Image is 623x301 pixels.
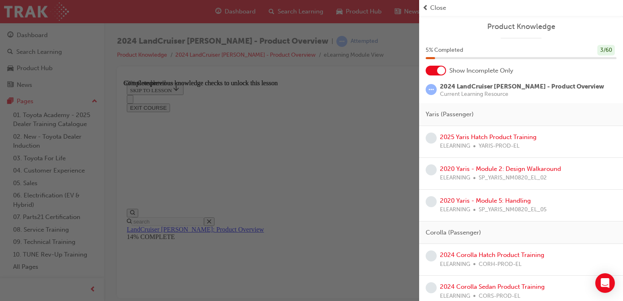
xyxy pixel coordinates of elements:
span: Show Incomplete Only [449,66,513,75]
span: ELEARNING [440,173,470,183]
button: EXIT COURSE [3,24,46,33]
span: ELEARNING [440,142,470,151]
span: Corolla (Passenger) [426,228,481,237]
span: Close [430,3,446,13]
a: 2020 Yaris - Module 5: Handling [440,197,531,204]
span: learningRecordVerb_ATTEMPT-icon [426,84,437,95]
span: prev-icon [422,3,429,13]
a: LandCruiser [PERSON_NAME]: Product Overview [3,146,140,153]
span: 5 % Completed [426,46,463,55]
span: CORH-PROD-EL [479,260,521,269]
span: 2024 LandCruiser [PERSON_NAME] - Product Overview [440,83,604,90]
a: 2025 Yaris Hatch Product Training [440,133,537,141]
button: Close navigation menu [3,15,10,24]
a: 2024 Corolla Hatch Product Training [440,251,544,259]
span: Yaris (Passenger) [426,110,474,119]
span: learningRecordVerb_NONE-icon [426,196,437,207]
span: SP_YARIS_NM0820_EL_05 [479,205,547,215]
span: learningRecordVerb_NONE-icon [426,282,437,293]
span: YARIS-PROD-EL [479,142,519,151]
span: Current Learning Resource [440,91,604,97]
span: ELEARNING [440,292,470,301]
span: ELEARNING [440,205,470,215]
div: Open Intercom Messenger [595,273,615,293]
div: 3 / 60 [597,45,615,56]
span: learningRecordVerb_NONE-icon [426,250,437,261]
a: 2020 Yaris - Module 2: Design Walkaround [440,165,561,173]
span: learningRecordVerb_NONE-icon [426,164,437,175]
span: CORS-PROD-EL [479,292,520,301]
span: SP_YARIS_NM0820_EL_02 [479,173,547,183]
span: SKIP TO LESSON [7,8,57,14]
span: ELEARNING [440,260,470,269]
button: SKIP TO LESSON [3,3,60,15]
input: Search [8,138,80,146]
button: Open search menu [3,129,15,138]
button: prev-iconClose [422,3,620,13]
span: learningRecordVerb_NONE-icon [426,133,437,144]
a: Product Knowledge [426,22,616,31]
a: 2024 Corolla Sedan Product Training [440,283,545,290]
div: 14% COMPLETE [3,154,477,161]
button: Close search menu [80,138,91,146]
